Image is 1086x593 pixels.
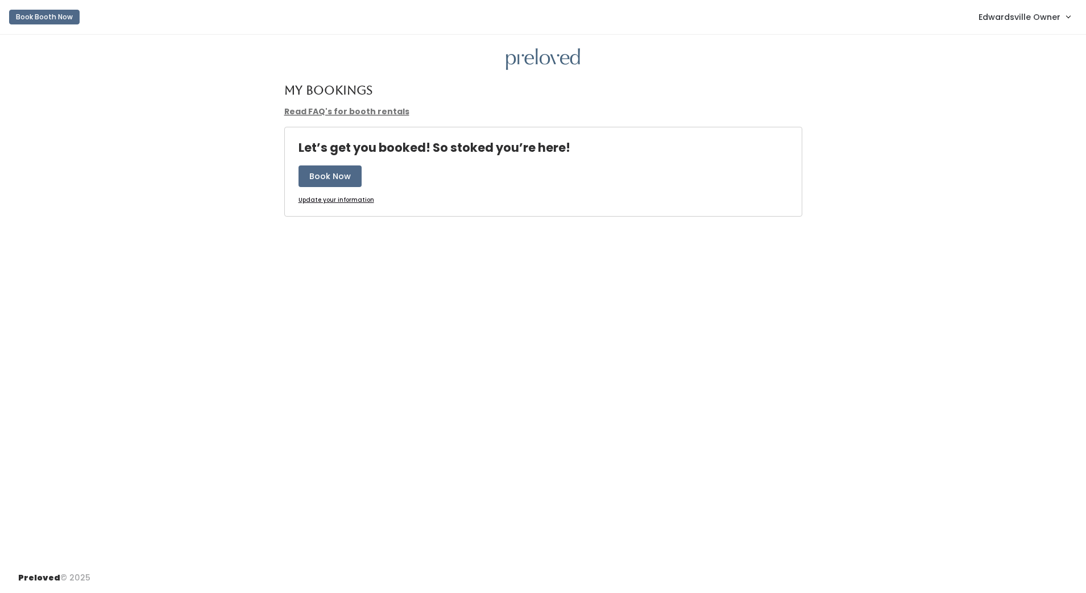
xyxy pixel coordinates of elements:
a: Update your information [299,196,374,205]
h4: My Bookings [284,84,372,97]
h4: Let’s get you booked! So stoked you’re here! [299,141,570,154]
a: Book Booth Now [9,5,80,30]
span: Edwardsville Owner [979,11,1060,23]
a: Read FAQ's for booth rentals [284,106,409,117]
a: Edwardsville Owner [967,5,1081,29]
span: Preloved [18,572,60,583]
img: preloved logo [506,48,580,71]
div: © 2025 [18,563,90,584]
button: Book Booth Now [9,10,80,24]
u: Update your information [299,196,374,204]
button: Book Now [299,165,362,187]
